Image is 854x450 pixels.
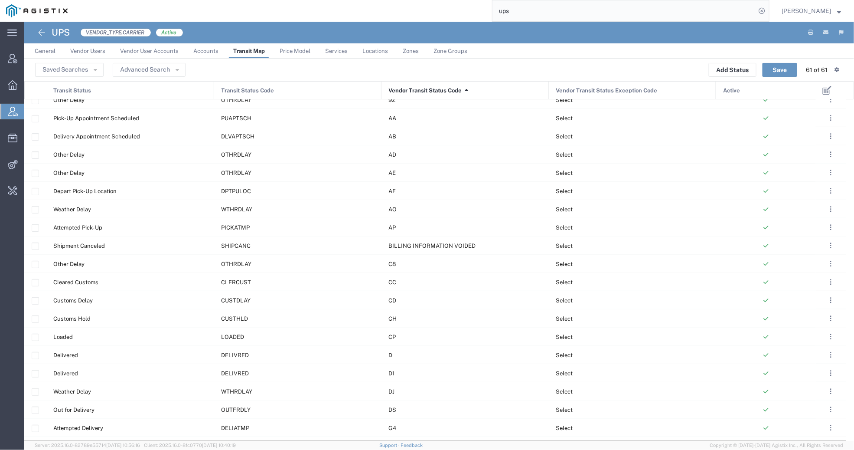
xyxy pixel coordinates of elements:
[724,82,740,100] span: Active
[35,443,140,448] span: Server: 2025.16.0-82789e55714
[113,63,186,77] button: Advanced Search
[389,188,396,194] span: AF
[222,188,251,194] span: DPTPULOC
[825,240,837,252] button: ...
[222,261,252,267] span: OTHRDLAY
[222,425,250,431] span: DELIATMP
[389,133,397,140] span: AB
[710,442,844,449] span: Copyright © [DATE]-[DATE] Agistix Inc., All Rights Reserved
[556,115,573,122] agx-ag-table-dropdown-cell: Select
[389,224,396,231] span: AP
[35,63,104,77] button: Saved Searches
[222,97,252,103] span: OTHRDLAY
[53,82,91,100] span: Transit Status
[53,425,103,431] span: Attempted Delivery
[556,388,573,395] agx-ag-table-dropdown-cell: Select
[825,276,837,288] button: ...
[233,48,265,54] span: Transit Map
[556,352,573,358] agx-ag-table-dropdown-cell: Select
[825,367,837,379] button: ...
[120,48,179,54] span: Vendor User Accounts
[222,133,255,140] span: DLVAPTSCH
[53,370,78,377] span: Delivered
[389,388,395,395] span: DJ
[53,243,105,249] span: Shipment Canceled
[825,294,837,306] button: ...
[156,28,183,37] span: Active
[556,279,573,286] agx-ag-table-dropdown-cell: Select
[556,224,573,231] agx-ag-table-dropdown-cell: Select
[389,97,396,103] span: 9Z
[830,277,832,287] span: . . .
[825,385,837,397] button: ...
[222,297,251,304] span: CUSTDLAY
[389,352,393,358] span: D
[53,151,85,158] span: Other Delay
[830,149,832,160] span: . . .
[830,423,832,433] span: . . .
[106,443,140,448] span: [DATE] 10:56:16
[222,370,249,377] span: DELIVRED
[70,48,105,54] span: Vendor Users
[556,334,573,340] agx-ag-table-dropdown-cell: Select
[6,4,68,17] img: logo
[830,350,832,360] span: . . .
[222,224,250,231] span: PICKATMP
[806,66,828,75] div: 61 of 61
[53,224,102,231] span: Attempted Pick-Up
[389,170,396,176] span: AE
[325,48,348,54] span: Services
[389,370,395,377] span: D1
[830,368,832,378] span: . . .
[556,206,573,213] agx-ag-table-dropdown-cell: Select
[222,115,252,122] span: PUAPTSCH
[222,206,253,213] span: WTHRDLAY
[222,334,244,340] span: LOADED
[53,206,91,213] span: Weather Delay
[389,151,397,158] span: AD
[825,312,837,325] button: ...
[280,48,310,54] span: Price Model
[830,186,832,196] span: . . .
[80,28,151,37] span: VENDOR_TYPE.CARRIER
[53,297,93,304] span: Customs Delay
[825,203,837,215] button: ...
[35,48,55,54] span: General
[556,407,573,413] agx-ag-table-dropdown-cell: Select
[825,331,837,343] button: ...
[556,370,573,377] agx-ag-table-dropdown-cell: Select
[825,258,837,270] button: ...
[825,349,837,361] button: ...
[830,240,832,251] span: . . .
[53,133,140,140] span: Delivery Appointment Scheduled
[53,261,85,267] span: Other Delay
[556,151,573,158] agx-ag-table-dropdown-cell: Select
[830,404,832,415] span: . . .
[825,167,837,179] button: ...
[389,407,397,413] span: DS
[53,115,139,122] span: Pick-Up Appointment Scheduled
[389,243,476,249] span: BILLING INFORMATION VOIDED
[389,297,397,304] span: CD
[830,295,832,305] span: . . .
[53,334,73,340] span: Loaded
[556,425,573,431] agx-ag-table-dropdown-cell: Select
[389,206,397,213] span: AO
[825,130,837,142] button: ...
[222,352,249,358] span: DELIVRED
[52,22,70,43] h4: UPS
[763,63,797,77] button: Save
[434,48,467,54] span: Zone Groups
[222,170,252,176] span: OTHRDLAY
[401,443,423,448] a: Feedback
[389,82,462,100] span: Vendor Transit Status Code
[825,422,837,434] button: ...
[222,82,274,100] span: Transit Status Code
[53,188,117,194] span: Depart Pick-Up Location
[389,115,397,122] span: AA
[379,443,401,448] a: Support
[782,6,831,16] span: Abbie Wilkiemeyer
[389,261,396,267] span: C8
[825,112,837,124] button: ...
[709,63,756,77] button: Add Status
